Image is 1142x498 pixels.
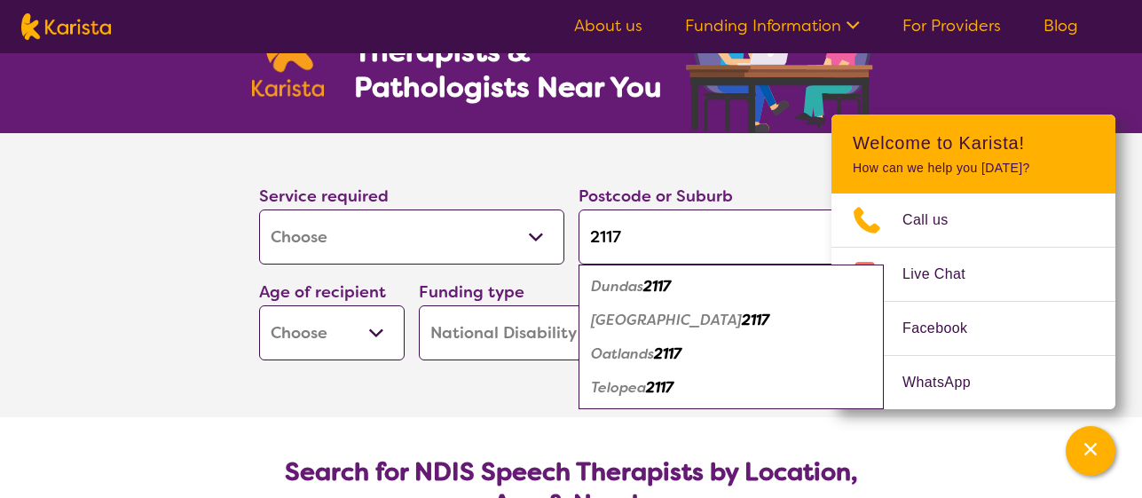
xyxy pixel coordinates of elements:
[591,311,742,329] em: [GEOGRAPHIC_DATA]
[853,161,1094,176] p: How can we help you [DATE]?
[21,13,111,40] img: Karista logo
[646,378,673,397] em: 2117
[831,194,1115,409] ul: Choose channel
[591,344,654,363] em: Oatlands
[643,277,671,296] em: 2117
[419,281,524,303] label: Funding type
[831,115,1115,409] div: Channel Menu
[902,261,987,288] span: Live Chat
[742,311,769,329] em: 2117
[831,356,1115,409] a: Web link opens in a new tab.
[579,186,733,207] label: Postcode or Suburb
[591,378,646,397] em: Telopea
[1066,426,1115,476] button: Channel Menu
[902,15,1001,36] a: For Providers
[259,281,386,303] label: Age of recipient
[579,209,884,265] input: Type
[902,315,988,342] span: Facebook
[587,371,875,405] div: Telopea 2117
[902,207,970,233] span: Call us
[574,15,642,36] a: About us
[853,132,1094,154] h2: Welcome to Karista!
[1044,15,1078,36] a: Blog
[654,344,681,363] em: 2117
[587,270,875,304] div: Dundas 2117
[587,304,875,337] div: Dundas Valley 2117
[259,186,389,207] label: Service required
[587,337,875,371] div: Oatlands 2117
[591,277,643,296] em: Dundas
[902,369,992,396] span: WhatsApp
[685,15,860,36] a: Funding Information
